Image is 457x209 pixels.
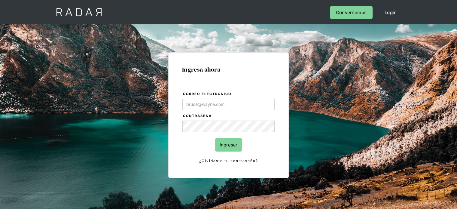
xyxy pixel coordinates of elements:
form: Login Form [182,91,275,164]
h1: Ingresa ahora [182,66,275,73]
input: bruce@wayne.com [182,99,275,110]
label: Correo electrónico [183,91,275,97]
a: Login [379,6,403,19]
a: Conversemos [330,6,373,19]
label: Contraseña [183,113,275,119]
input: Ingresar [215,138,242,152]
a: ¿Olvidaste tu contraseña? [182,158,275,164]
